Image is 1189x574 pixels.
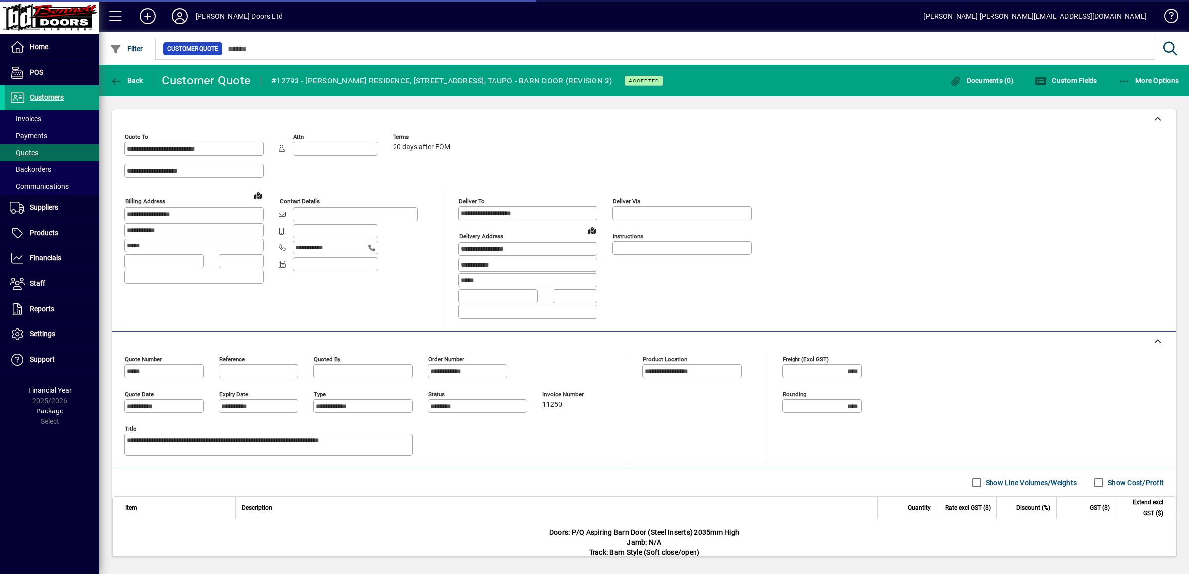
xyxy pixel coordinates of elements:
span: Customer Quote [167,44,218,54]
a: Support [5,347,99,372]
mat-label: Instructions [613,233,643,240]
span: Payments [10,132,47,140]
mat-label: Quote To [125,133,148,140]
span: Filter [110,45,143,53]
div: Doors: P/Q Aspiring Barn Door (Steel Inserts) 2035mm High Jamb: N/A Track: Barn Style (Soft close... [113,519,1176,565]
span: GST ($) [1090,502,1110,513]
button: Profile [164,7,196,25]
span: Financial Year [28,386,72,394]
mat-label: Quote number [125,355,162,362]
a: Invoices [5,110,99,127]
span: Customers [30,93,64,101]
mat-label: Quote date [125,390,154,397]
span: Quotes [10,149,38,157]
mat-label: Reference [219,355,245,362]
a: Home [5,35,99,60]
a: Suppliers [5,195,99,220]
a: Quotes [5,144,99,161]
span: Custom Fields [1035,77,1097,84]
button: Filter [107,40,146,58]
a: View on map [250,187,266,203]
div: [PERSON_NAME] [PERSON_NAME][EMAIL_ADDRESS][DOMAIN_NAME] [923,8,1147,24]
a: Reports [5,297,99,322]
span: Invoice number [542,391,602,398]
span: Staff [30,279,45,287]
label: Show Cost/Profit [1106,478,1164,488]
span: Financials [30,254,61,262]
span: Back [110,77,143,84]
mat-label: Attn [293,133,304,140]
a: Payments [5,127,99,144]
span: Quantity [908,502,931,513]
span: Backorders [10,165,51,173]
span: Extend excl GST ($) [1122,497,1163,519]
span: 20 days after EOM [393,143,450,151]
span: Package [36,407,63,415]
mat-label: Deliver via [613,198,640,205]
a: Products [5,221,99,246]
span: Support [30,355,55,363]
a: POS [5,60,99,85]
div: Customer Quote [162,73,251,88]
span: Invoices [10,115,41,123]
mat-label: Freight (excl GST) [783,355,829,362]
a: Knowledge Base [1157,2,1177,34]
button: Add [132,7,164,25]
mat-label: Rounding [783,390,806,397]
mat-label: Type [314,390,326,397]
button: Custom Fields [1032,72,1100,89]
a: Backorders [5,161,99,178]
button: More Options [1116,72,1182,89]
mat-label: Expiry date [219,390,248,397]
span: Discount (%) [1016,502,1050,513]
span: 11250 [542,401,562,409]
a: Financials [5,246,99,271]
div: #12793 - [PERSON_NAME] RESIDENCE, [STREET_ADDRESS], TAUPO - BARN DOOR (REVISION 3) [271,73,612,89]
div: [PERSON_NAME] Doors Ltd [196,8,283,24]
span: POS [30,68,43,76]
span: Communications [10,182,69,190]
mat-label: Status [428,390,445,397]
app-page-header-button: Back [99,72,154,89]
mat-label: Quoted by [314,355,340,362]
span: Rate excl GST ($) [945,502,991,513]
a: Staff [5,271,99,296]
span: Documents (0) [949,77,1014,84]
mat-label: Product location [643,355,687,362]
a: View on map [584,222,600,238]
a: Settings [5,322,99,347]
span: Description [242,502,272,513]
span: Suppliers [30,203,58,211]
span: Home [30,43,48,51]
mat-label: Deliver To [459,198,485,205]
button: Back [107,72,146,89]
span: Products [30,229,58,237]
span: Reports [30,305,54,313]
span: Terms [393,134,453,140]
span: More Options [1118,77,1179,84]
label: Show Line Volumes/Weights [984,478,1077,488]
mat-label: Title [125,425,136,432]
span: Item [125,502,137,513]
mat-label: Order number [428,355,464,362]
a: Communications [5,178,99,195]
span: ACCEPTED [629,78,659,84]
button: Documents (0) [947,72,1016,89]
span: Settings [30,330,55,338]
